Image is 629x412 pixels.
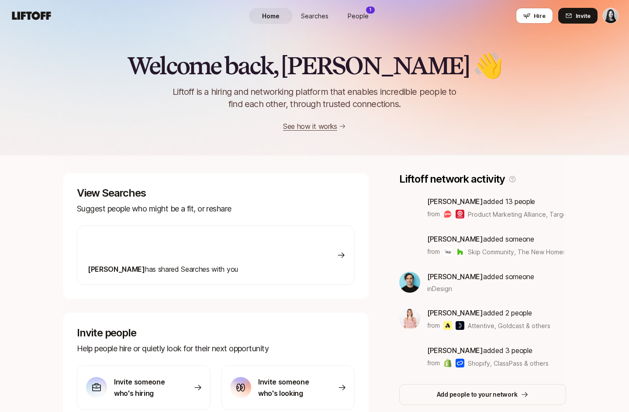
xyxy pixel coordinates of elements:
[427,272,483,281] span: [PERSON_NAME]
[427,346,483,355] span: [PERSON_NAME]
[558,8,598,24] button: Invite
[443,359,452,367] img: Shopify
[456,359,464,367] img: ClassPass
[399,308,420,329] img: 80d0b387_ec65_46b6_b3ae_50b6ee3c5fa9.jpg
[516,8,553,24] button: Hire
[301,11,328,21] span: Searches
[293,8,336,24] a: Searches
[399,272,420,293] img: 96d2a0e4_1874_4b12_b72d_b7b3d0246393.jpg
[158,86,471,110] p: Liftoff is a hiring and networking platform that enables incredible people to find each other, th...
[456,321,464,330] img: Goldcast
[576,11,591,20] span: Invite
[427,307,550,319] p: added 2 people
[468,248,616,256] span: Skip Community, The New Homes Division & others
[427,246,440,257] p: from
[370,7,371,13] p: 1
[88,265,145,274] span: [PERSON_NAME]
[443,321,452,330] img: Attentive
[427,358,440,368] p: from
[348,11,369,21] span: People
[399,384,566,405] button: Add people to your network
[258,376,319,399] p: Invite someone who's looking
[427,197,483,206] span: [PERSON_NAME]
[437,389,518,400] p: Add people to your network
[249,8,293,24] a: Home
[468,211,595,218] span: Product Marketing Alliance, Target & others
[603,8,618,23] img: Stacy La
[262,11,280,21] span: Home
[443,247,452,256] img: Skip Community
[336,8,380,24] a: People1
[427,271,534,282] p: added someone
[427,196,564,207] p: added 13 people
[127,52,501,79] h2: Welcome back, [PERSON_NAME] 👋
[77,343,355,355] p: Help people hire or quietly look for their next opportunity
[468,321,550,330] span: Attentive, Goldcast & others
[468,359,549,368] span: Shopify, ClassPass & others
[77,203,355,215] p: Suggest people who might be a fit, or reshare
[77,187,355,199] p: View Searches
[77,327,355,339] p: Invite people
[603,8,619,24] button: Stacy La
[427,233,564,245] p: added someone
[427,235,483,243] span: [PERSON_NAME]
[534,11,546,20] span: Hire
[443,210,452,218] img: Product Marketing Alliance
[456,210,464,218] img: Target
[427,209,440,219] p: from
[427,308,483,317] span: [PERSON_NAME]
[427,345,549,356] p: added 3 people
[427,284,452,293] span: in Design
[399,173,505,185] p: Liftoff network activity
[114,376,175,399] p: Invite someone who's hiring
[456,247,464,256] img: The New Homes Division
[427,320,440,331] p: from
[283,122,337,131] a: See how it works
[88,265,238,274] span: has shared Searches with you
